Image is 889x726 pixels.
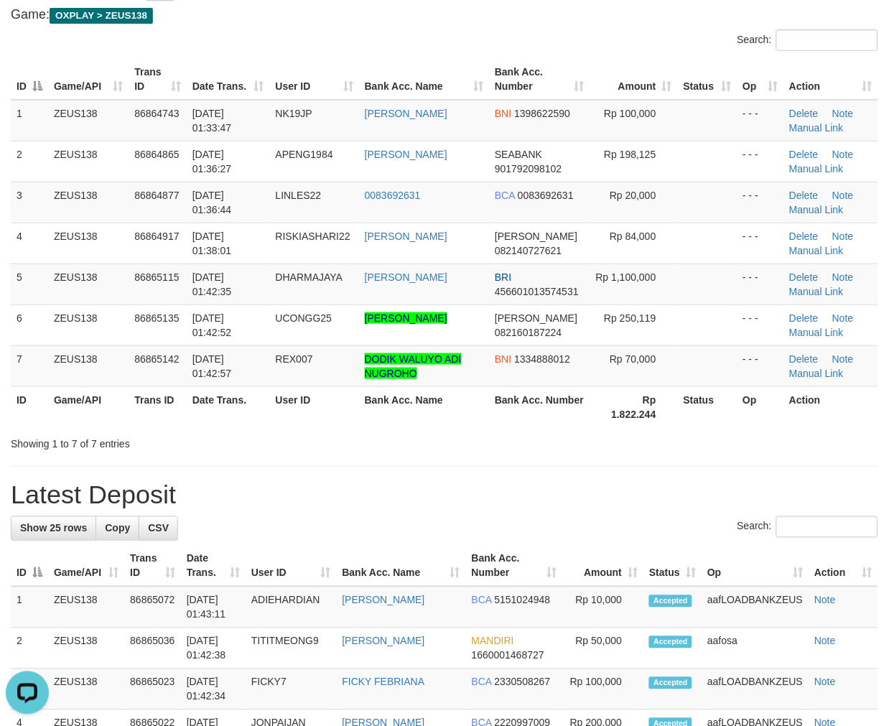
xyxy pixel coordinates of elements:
[789,271,818,283] a: Delete
[495,190,515,201] span: BCA
[148,523,169,534] span: CSV
[518,190,574,201] span: Copy 0083692631 to clipboard
[11,546,48,587] th: ID: activate to sort column descending
[50,8,153,24] span: OXPLAY > ZEUS138
[134,149,179,160] span: 86864865
[489,386,590,427] th: Bank Acc. Number
[11,141,48,182] td: 2
[134,312,179,324] span: 86865135
[783,386,878,427] th: Action
[11,8,878,22] h4: Game:
[192,108,232,134] span: [DATE] 01:33:47
[737,182,784,223] td: - - -
[276,271,343,283] span: DHARMAJAYA
[343,636,425,647] a: [PERSON_NAME]
[48,304,129,345] td: ZEUS138
[48,264,129,304] td: ZEUS138
[590,59,678,100] th: Amount: activate to sort column ascending
[562,628,643,669] td: Rp 50,000
[649,636,692,648] span: Accepted
[11,432,360,452] div: Showing 1 to 7 of 7 entries
[105,523,130,534] span: Copy
[737,264,784,304] td: - - -
[11,587,48,628] td: 1
[276,353,313,365] span: REX007
[124,628,181,669] td: 86865036
[562,546,643,587] th: Amount: activate to sort column ascending
[246,628,337,669] td: TITITMEONG9
[789,353,818,365] a: Delete
[832,190,854,201] a: Note
[48,100,129,141] td: ZEUS138
[495,108,511,119] span: BNI
[276,231,350,242] span: RISKIASHARI22
[562,669,643,710] td: Rp 100,000
[48,628,124,669] td: ZEUS138
[48,223,129,264] td: ZEUS138
[610,353,656,365] span: Rp 70,000
[11,304,48,345] td: 6
[737,386,784,427] th: Op
[192,190,232,215] span: [DATE] 01:36:44
[789,204,844,215] a: Manual Link
[604,312,656,324] span: Rp 250,119
[789,231,818,242] a: Delete
[832,271,854,283] a: Note
[365,271,447,283] a: [PERSON_NAME]
[139,516,178,541] a: CSV
[276,149,333,160] span: APENG1984
[776,516,878,538] input: Search:
[737,100,784,141] td: - - -
[192,353,232,379] span: [DATE] 01:42:57
[649,677,692,689] span: Accepted
[832,353,854,365] a: Note
[337,546,466,587] th: Bank Acc. Name: activate to sort column ascending
[276,108,312,119] span: NK19JP
[832,108,854,119] a: Note
[192,312,232,338] span: [DATE] 01:42:52
[789,190,818,201] a: Delete
[737,223,784,264] td: - - -
[129,59,186,100] th: Trans ID: activate to sort column ascending
[702,587,809,628] td: aafLOADBANKZEUS
[129,386,186,427] th: Trans ID
[472,676,492,688] span: BCA
[702,628,809,669] td: aafosa
[343,595,425,606] a: [PERSON_NAME]
[246,587,337,628] td: ADIEHARDIAN
[776,29,878,51] input: Search:
[11,100,48,141] td: 1
[48,59,129,100] th: Game/API: activate to sort column ascending
[6,6,49,49] button: Open LiveChat chat widget
[365,108,447,119] a: [PERSON_NAME]
[702,546,809,587] th: Op: activate to sort column ascending
[562,587,643,628] td: Rp 10,000
[495,163,562,174] span: Copy 901792098102 to clipboard
[789,108,818,119] a: Delete
[472,636,514,647] span: MANDIRI
[134,353,179,365] span: 86865142
[187,59,270,100] th: Date Trans.: activate to sort column ascending
[11,59,48,100] th: ID: activate to sort column descending
[466,546,562,587] th: Bank Acc. Number: activate to sort column ascending
[11,264,48,304] td: 5
[495,231,577,242] span: [PERSON_NAME]
[20,523,87,534] span: Show 25 rows
[809,546,878,587] th: Action: activate to sort column ascending
[737,29,878,51] label: Search:
[181,628,246,669] td: [DATE] 01:42:38
[789,149,818,160] a: Delete
[489,59,590,100] th: Bank Acc. Number: activate to sort column ascending
[11,386,48,427] th: ID
[11,516,96,541] a: Show 25 rows
[495,286,579,297] span: Copy 456601013574531 to clipboard
[610,190,656,201] span: Rp 20,000
[737,304,784,345] td: - - -
[270,59,359,100] th: User ID: activate to sort column ascending
[192,149,232,174] span: [DATE] 01:36:27
[814,636,836,647] a: Note
[514,353,570,365] span: Copy 1334888012 to clipboard
[604,108,656,119] span: Rp 100,000
[365,149,447,160] a: [PERSON_NAME]
[11,223,48,264] td: 4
